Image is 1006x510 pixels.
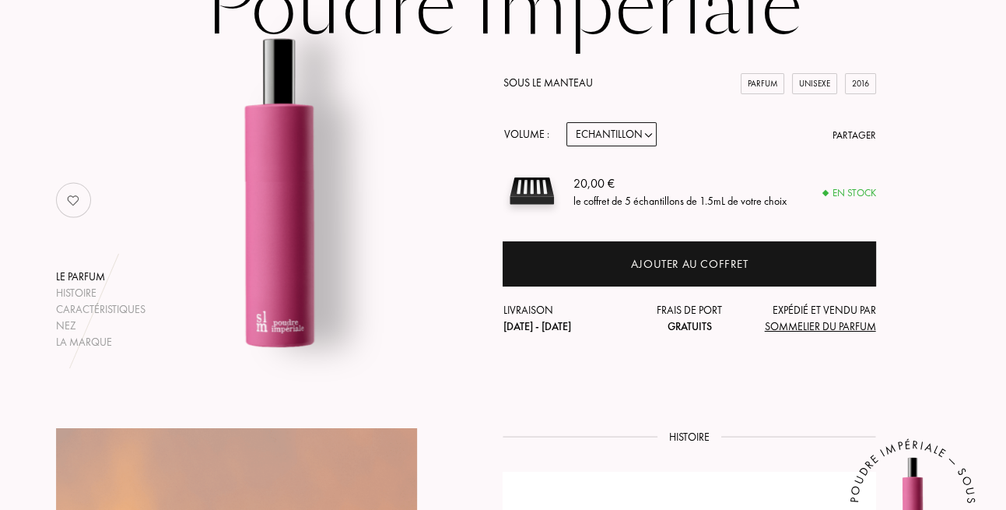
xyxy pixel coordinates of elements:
[503,122,557,146] div: Volume :
[503,319,570,333] span: [DATE] - [DATE]
[573,192,786,209] div: le coffret de 5 échantillons de 1.5mL de votre choix
[741,73,784,94] div: Parfum
[56,285,145,301] div: Histoire
[573,174,786,192] div: 20,00 €
[845,73,876,94] div: 2016
[56,269,145,285] div: Le parfum
[503,302,627,335] div: Livraison
[121,34,437,350] img: Poudre Impériale Sous le Manteau
[56,334,145,350] div: La marque
[752,302,876,335] div: Expédié et vendu par
[503,76,592,90] a: Sous le Manteau
[58,185,89,216] img: no_like_p.png
[56,318,145,334] div: Nez
[56,301,145,318] div: Caractéristiques
[503,162,561,220] img: sample box
[765,319,876,333] span: Sommelier du Parfum
[823,185,876,201] div: En stock
[627,302,752,335] div: Frais de port
[832,128,876,143] div: Partager
[668,319,712,333] span: Gratuits
[631,255,748,273] div: Ajouter au coffret
[792,73,837,94] div: Unisexe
